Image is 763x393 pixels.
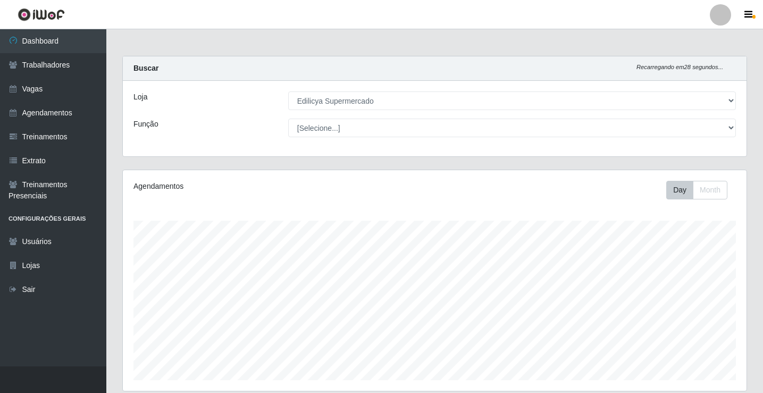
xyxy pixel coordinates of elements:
[133,91,147,103] label: Loja
[133,181,375,192] div: Agendamentos
[693,181,727,199] button: Month
[666,181,727,199] div: First group
[666,181,693,199] button: Day
[133,64,158,72] strong: Buscar
[636,64,723,70] i: Recarregando em 28 segundos...
[18,8,65,21] img: CoreUI Logo
[666,181,736,199] div: Toolbar with button groups
[133,119,158,130] label: Função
